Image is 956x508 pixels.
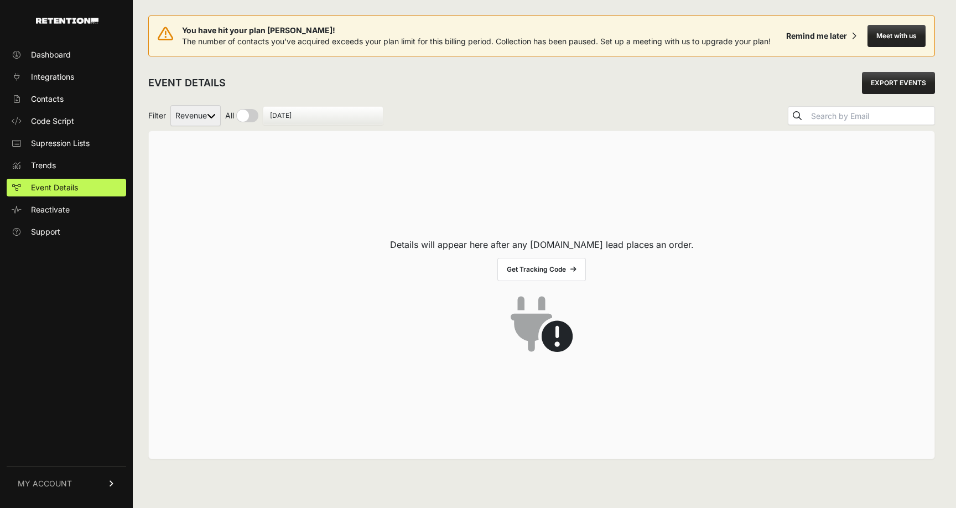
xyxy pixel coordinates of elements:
a: Support [7,223,126,241]
select: Filter [170,105,221,126]
a: Dashboard [7,46,126,64]
span: Support [31,226,60,237]
span: MY ACCOUNT [18,478,72,489]
span: Trends [31,160,56,171]
span: Reactivate [31,204,70,215]
img: Retention.com [36,18,98,24]
span: Supression Lists [31,138,90,149]
span: Event Details [31,182,78,193]
button: Meet with us [867,25,926,47]
span: Filter [148,110,166,121]
span: Code Script [31,116,74,127]
span: Dashboard [31,49,71,60]
span: Integrations [31,71,74,82]
a: Contacts [7,90,126,108]
a: Event Details [7,179,126,196]
a: Integrations [7,68,126,86]
a: EXPORT EVENTS [862,72,935,94]
button: Remind me later [782,26,861,46]
span: The number of contacts you've acquired exceeds your plan limit for this billing period. Collectio... [182,37,771,46]
span: Contacts [31,94,64,105]
h2: EVENT DETAILS [148,75,226,91]
a: Reactivate [7,201,126,219]
a: Get Tracking Code [497,258,586,281]
a: Trends [7,157,126,174]
a: MY ACCOUNT [7,466,126,500]
a: Code Script [7,112,126,130]
input: Search by Email [809,108,934,124]
a: Supression Lists [7,134,126,152]
span: You have hit your plan [PERSON_NAME]! [182,25,771,36]
div: Remind me later [786,30,847,42]
p: Details will appear here after any [DOMAIN_NAME] lead places an order. [390,238,694,251]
